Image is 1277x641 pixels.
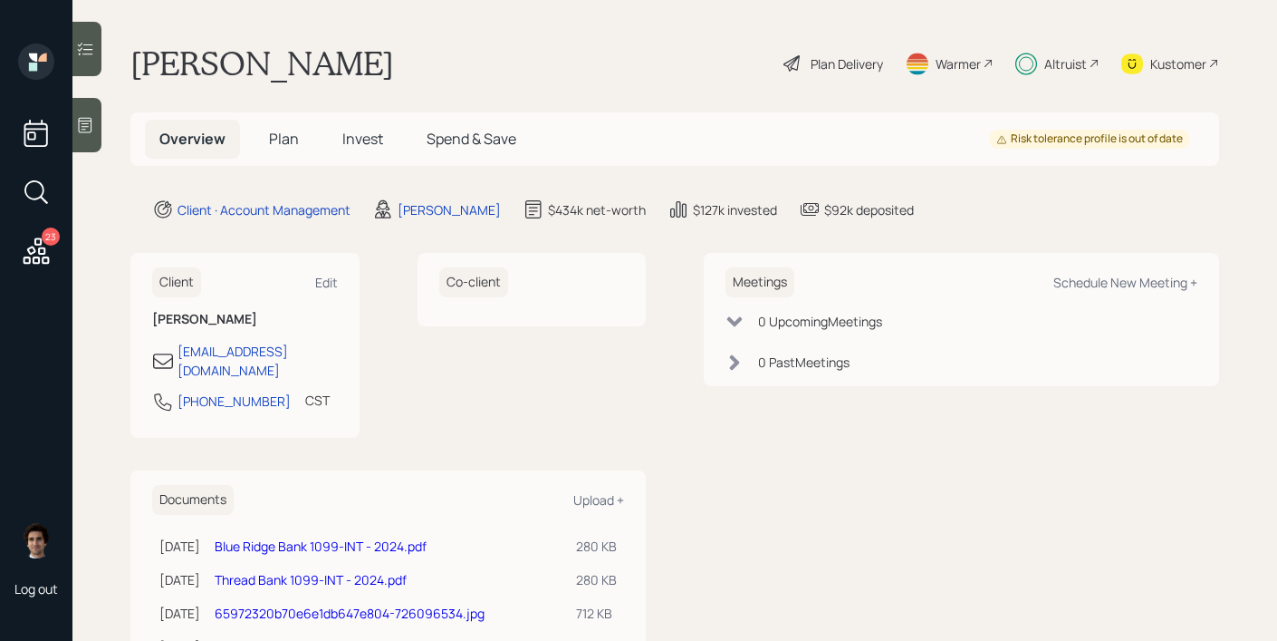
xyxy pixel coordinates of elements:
[548,200,646,219] div: $434k net-worth
[159,604,200,623] div: [DATE]
[178,200,350,219] div: Client · Account Management
[576,570,617,589] div: 280 KB
[178,392,291,411] div: [PHONE_NUMBER]
[269,129,299,149] span: Plan
[996,131,1183,147] div: Risk tolerance profile is out of date
[576,604,617,623] div: 712 KB
[159,537,200,556] div: [DATE]
[1044,54,1087,73] div: Altruist
[215,605,485,622] a: 65972320b70e6e1db647e804-726096534.jpg
[215,571,407,588] a: Thread Bank 1099-INT - 2024.pdf
[398,200,501,219] div: [PERSON_NAME]
[693,200,777,219] div: $127k invested
[152,312,338,327] h6: [PERSON_NAME]
[305,391,330,410] div: CST
[130,44,394,83] h1: [PERSON_NAME]
[159,129,226,149] span: Overview
[725,267,794,297] h6: Meetings
[152,485,234,515] h6: Documents
[178,342,338,380] div: [EMAIL_ADDRESS][DOMAIN_NAME]
[342,129,383,149] span: Invest
[439,267,508,297] h6: Co-client
[427,129,516,149] span: Spend & Save
[758,312,882,331] div: 0 Upcoming Meeting s
[811,54,883,73] div: Plan Delivery
[42,228,60,246] div: 23
[18,522,54,558] img: harrison-schaefer-headshot-2.png
[573,491,624,509] div: Upload +
[152,267,201,297] h6: Client
[758,353,850,372] div: 0 Past Meeting s
[824,200,914,219] div: $92k deposited
[215,538,427,555] a: Blue Ridge Bank 1099-INT - 2024.pdf
[14,580,58,597] div: Log out
[159,570,200,589] div: [DATE]
[576,537,617,556] div: 280 KB
[936,54,981,73] div: Warmer
[1150,54,1206,73] div: Kustomer
[315,274,338,291] div: Edit
[1053,274,1197,291] div: Schedule New Meeting +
